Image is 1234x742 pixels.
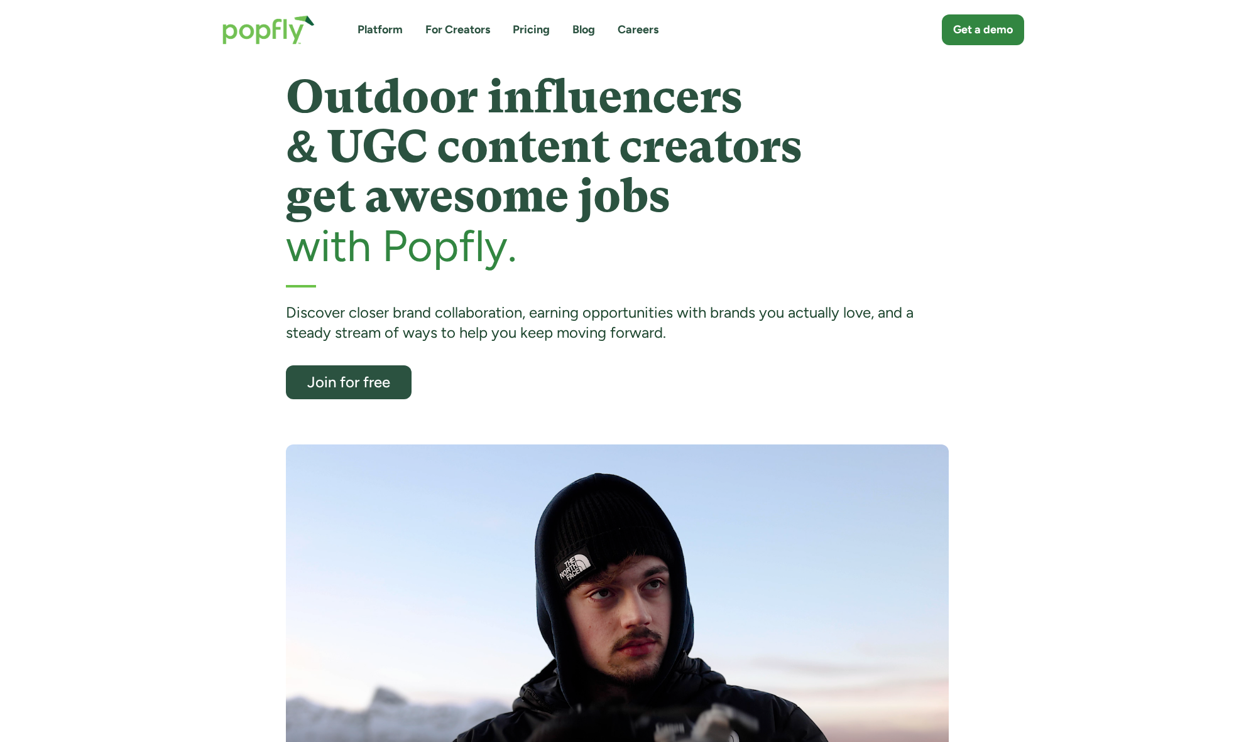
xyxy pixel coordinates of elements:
h1: Outdoor influencers & UGC content creators get awesome jobs [286,72,949,222]
a: home [210,3,327,57]
a: For Creators [425,22,490,38]
a: Careers [618,22,658,38]
h2: with Popfly. [286,222,949,270]
a: Get a demo [942,14,1024,45]
div: Discover closer brand collaboration, earning opportunities with brands you actually love, and a s... [286,303,949,343]
a: Pricing [513,22,550,38]
a: Join for free [286,365,412,399]
div: Get a demo [953,22,1013,38]
a: Blog [572,22,595,38]
div: Join for free [297,374,400,390]
a: Platform [358,22,403,38]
